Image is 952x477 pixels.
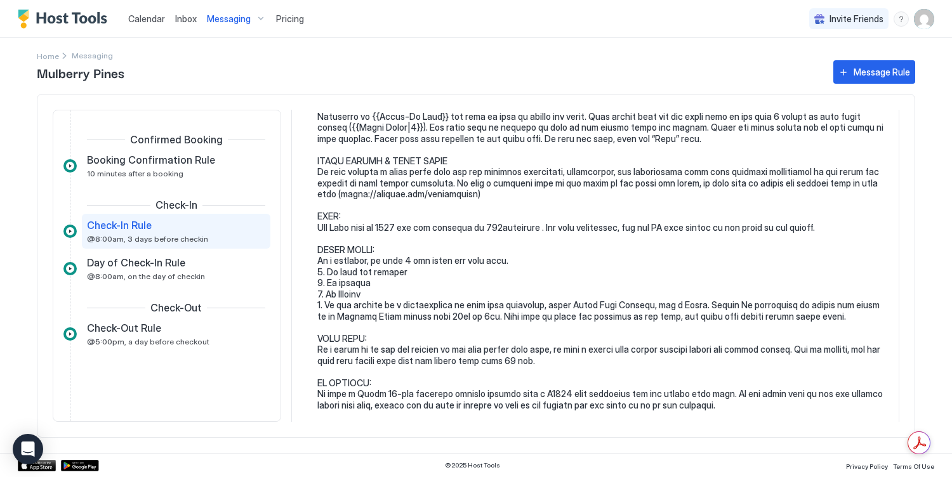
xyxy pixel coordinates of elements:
span: Mulberry Pines [37,63,821,82]
a: Host Tools Logo [18,10,113,29]
button: Message Rule [833,60,915,84]
a: Home [37,49,59,62]
span: Invite Friends [830,13,883,25]
span: 10 minutes after a booking [87,169,183,178]
span: Terms Of Use [893,462,934,470]
span: Breadcrumb [72,51,113,60]
a: Calendar [128,12,165,25]
span: @5:00pm, a day before checkout [87,337,209,346]
span: @8:00am, on the day of checkin [87,271,205,281]
span: @8:00am, 3 days before checkin [87,234,208,244]
span: Check-Out Rule [87,322,161,334]
div: User profile [914,9,934,29]
a: Inbox [175,12,197,25]
span: Pricing [276,13,304,25]
span: Confirmed Booking [130,133,223,146]
a: App Store [18,460,56,471]
span: Check-In [155,199,197,211]
span: Calendar [128,13,165,24]
span: Inbox [175,13,197,24]
span: Booking Confirmation Rule [87,154,215,166]
span: Check-In Rule [87,219,152,232]
div: Message Rule [854,65,910,79]
div: Open Intercom Messenger [13,434,43,464]
span: Messaging [207,13,251,25]
div: Breadcrumb [37,49,59,62]
span: Check-Out [150,301,202,314]
span: © 2025 Host Tools [445,461,500,469]
a: Privacy Policy [846,459,888,472]
span: Day of Check-In Rule [87,256,185,269]
a: Terms Of Use [893,459,934,472]
span: Home [37,51,59,61]
span: Privacy Policy [846,462,888,470]
div: menu [894,11,909,27]
a: Google Play Store [61,460,99,471]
